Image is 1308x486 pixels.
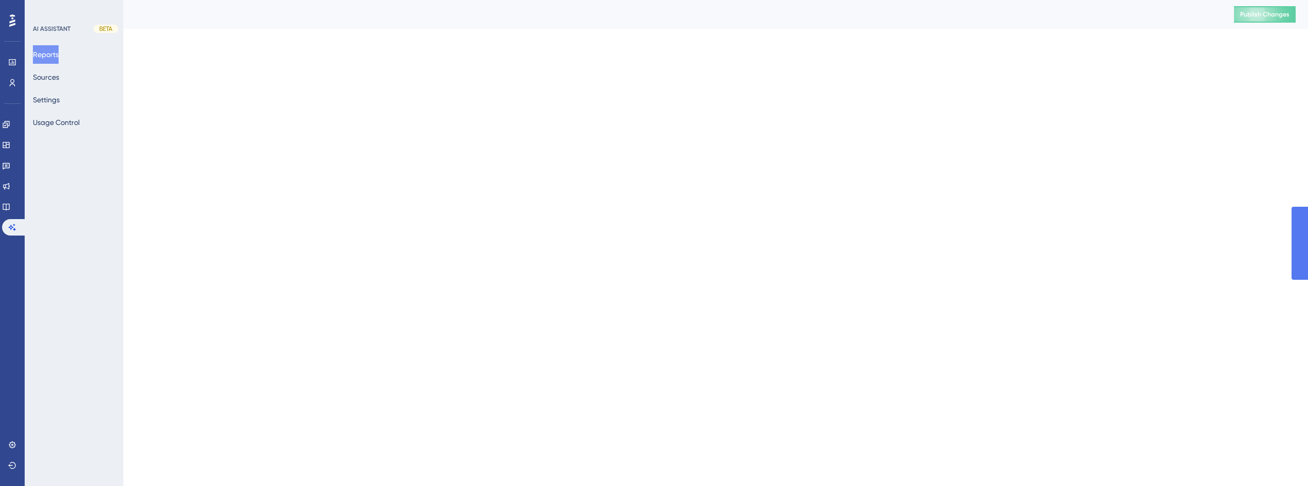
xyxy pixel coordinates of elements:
span: Publish Changes [1240,10,1289,19]
button: Publish Changes [1234,6,1296,23]
button: Sources [33,68,59,86]
button: Settings [33,91,60,109]
div: BETA [94,25,118,33]
button: Reports [33,45,59,64]
div: AI ASSISTANT [33,25,70,33]
iframe: UserGuiding AI Assistant Launcher [1265,445,1296,476]
button: Usage Control [33,113,80,132]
